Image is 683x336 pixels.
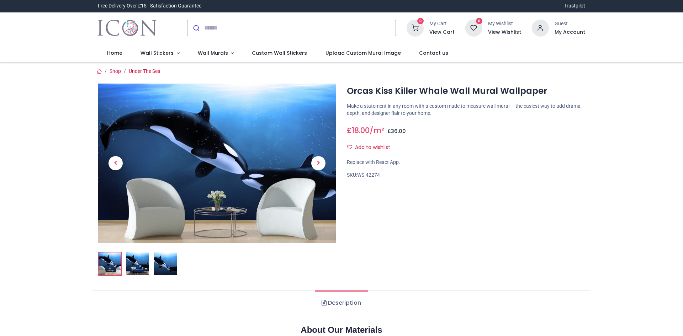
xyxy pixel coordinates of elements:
[154,252,177,275] img: WS-42274-03
[198,49,228,57] span: Wall Murals
[352,125,370,135] span: 18.00
[407,25,424,30] a: 0
[131,44,189,63] a: Wall Stickers
[110,68,121,74] a: Shop
[429,20,455,27] div: My Cart
[98,324,585,336] h2: About Our Materials
[465,25,482,30] a: 0
[488,20,521,27] div: My Wishlist
[417,18,424,25] sup: 0
[347,142,396,154] button: Add to wishlistAdd to wishlist
[347,85,585,97] h1: Orcas Kiss Killer Whale Wall Mural Wallpaper
[347,125,370,135] span: £
[99,252,121,275] img: Orcas Kiss Killer Whale Wall Mural Wallpaper
[252,49,307,57] span: Custom Wall Stickers
[564,2,585,10] a: Trustpilot
[325,49,401,57] span: Upload Custom Mural Image
[488,29,521,36] a: View Wishlist
[301,107,336,219] a: Next
[108,156,123,170] span: Previous
[187,20,204,36] button: Submit
[555,29,585,36] a: My Account
[347,103,585,117] p: Make a statement in any room with a custom made to measure wall mural — the easiest way to add dr...
[311,156,325,170] span: Next
[419,49,448,57] span: Contact us
[98,2,201,10] div: Free Delivery Over £15 - Satisfaction Guarantee
[98,18,157,38] a: Logo of Icon Wall Stickers
[126,252,149,275] img: WS-42274-02
[141,49,174,57] span: Wall Stickers
[315,290,368,315] a: Description
[129,68,160,74] a: Under The Sea
[387,128,406,135] span: £
[98,18,157,38] img: Icon Wall Stickers
[98,84,336,243] img: Orcas Kiss Killer Whale Wall Mural Wallpaper
[476,18,483,25] sup: 0
[357,172,380,178] span: WS-42274
[347,159,585,166] div: Replace with React App.
[347,145,352,150] i: Add to wishlist
[391,128,406,135] span: 36.00
[107,49,122,57] span: Home
[370,125,384,135] span: /m²
[429,29,455,36] a: View Cart
[347,172,585,179] div: SKU:
[189,44,243,63] a: Wall Murals
[98,107,133,219] a: Previous
[555,20,585,27] div: Guest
